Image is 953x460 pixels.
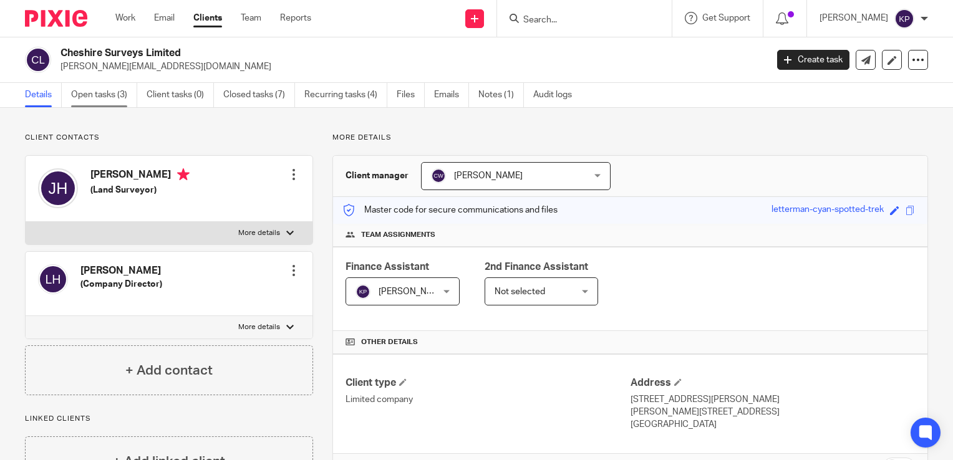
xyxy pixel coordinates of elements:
span: Team assignments [361,230,435,240]
a: Emails [434,83,469,107]
span: 2nd Finance Assistant [485,262,588,272]
p: More details [332,133,928,143]
p: Linked clients [25,414,313,424]
p: [PERSON_NAME][EMAIL_ADDRESS][DOMAIN_NAME] [60,60,758,73]
p: Limited company [346,393,630,406]
p: [GEOGRAPHIC_DATA] [631,418,915,431]
h5: (Company Director) [80,278,162,290]
a: Work [115,12,135,24]
h5: (Land Surveyor) [90,184,190,196]
a: Reports [280,12,311,24]
p: Client contacts [25,133,313,143]
a: Client tasks (0) [147,83,214,107]
a: Closed tasks (7) [223,83,295,107]
img: svg%3E [431,168,446,183]
img: Pixie [25,10,87,27]
span: [PERSON_NAME] [454,171,523,180]
p: [STREET_ADDRESS][PERSON_NAME] [631,393,915,406]
a: Team [241,12,261,24]
a: Details [25,83,62,107]
span: [PERSON_NAME] [379,287,447,296]
h4: Address [631,376,915,390]
p: Master code for secure communications and files [342,204,558,216]
a: Notes (1) [478,83,524,107]
a: Clients [193,12,222,24]
div: letterman-cyan-spotted-trek [772,203,884,218]
h3: Client manager [346,170,409,182]
input: Search [522,15,634,26]
h4: Client type [346,376,630,390]
img: svg%3E [38,264,68,294]
img: svg%3E [25,47,51,73]
h4: [PERSON_NAME] [90,168,190,184]
a: Files [397,83,425,107]
h4: [PERSON_NAME] [80,264,162,277]
span: Not selected [495,287,545,296]
a: Audit logs [533,83,581,107]
span: Other details [361,337,418,347]
a: Email [154,12,175,24]
i: Primary [177,168,190,181]
img: svg%3E [38,168,78,208]
img: svg%3E [356,284,370,299]
span: Get Support [702,14,750,22]
a: Create task [777,50,849,70]
h2: Cheshire Surveys Limited [60,47,619,60]
img: svg%3E [894,9,914,29]
a: Recurring tasks (4) [304,83,387,107]
p: [PERSON_NAME] [820,12,888,24]
p: More details [238,228,280,238]
p: More details [238,322,280,332]
span: Finance Assistant [346,262,429,272]
p: [PERSON_NAME][STREET_ADDRESS] [631,406,915,418]
a: Open tasks (3) [71,83,137,107]
h4: + Add contact [125,361,213,380]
